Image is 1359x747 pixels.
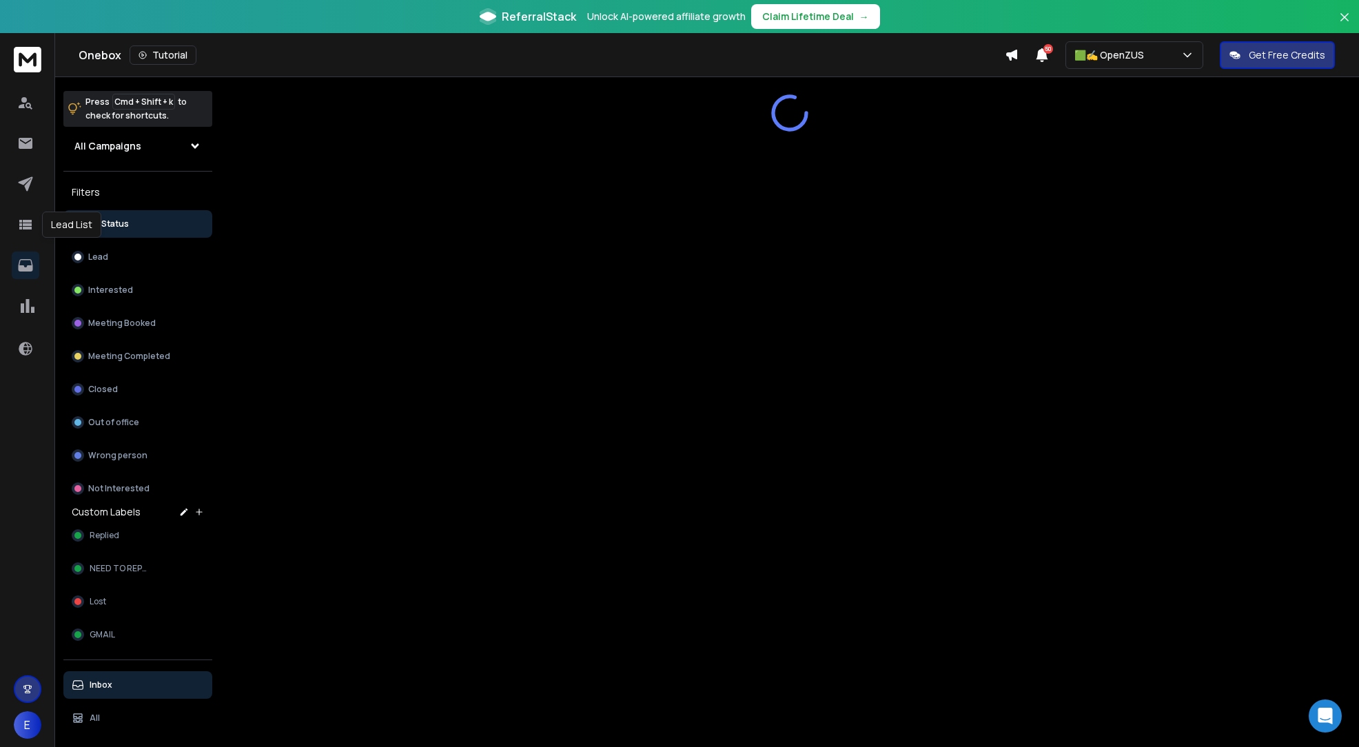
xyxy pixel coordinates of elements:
[74,139,141,153] h1: All Campaigns
[130,45,196,65] button: Tutorial
[751,4,880,29] button: Claim Lifetime Deal→
[88,417,139,428] p: Out of office
[112,94,175,110] span: Cmd + Shift + k
[63,588,212,615] button: Lost
[1043,44,1053,54] span: 50
[90,563,150,574] span: NEED TO REPLY
[90,218,129,229] p: All Status
[1336,8,1353,41] button: Close banner
[587,10,746,23] p: Unlock AI-powered affiliate growth
[502,8,576,25] span: ReferralStack
[63,276,212,304] button: Interested
[63,671,212,699] button: Inbox
[88,384,118,395] p: Closed
[88,450,147,461] p: Wrong person
[63,376,212,403] button: Closed
[88,318,156,329] p: Meeting Booked
[90,679,112,690] p: Inbox
[88,252,108,263] p: Lead
[63,522,212,549] button: Replied
[88,351,170,362] p: Meeting Completed
[63,442,212,469] button: Wrong person
[63,132,212,160] button: All Campaigns
[90,596,106,607] span: Lost
[90,713,100,724] p: All
[1309,699,1342,733] div: Open Intercom Messenger
[63,704,212,732] button: All
[63,475,212,502] button: Not Interested
[90,530,119,541] span: Replied
[42,212,101,238] div: Lead List
[63,243,212,271] button: Lead
[859,10,869,23] span: →
[85,95,187,123] p: Press to check for shortcuts.
[63,309,212,337] button: Meeting Booked
[88,285,133,296] p: Interested
[63,183,212,202] h3: Filters
[63,621,212,648] button: GMAIL
[1074,48,1149,62] p: 🟩✍️ OpenZUS
[14,711,41,739] button: E
[63,210,212,238] button: All Status
[88,483,150,494] p: Not Interested
[72,505,141,519] h3: Custom Labels
[1249,48,1325,62] p: Get Free Credits
[63,555,212,582] button: NEED TO REPLY
[1220,41,1335,69] button: Get Free Credits
[63,342,212,370] button: Meeting Completed
[79,45,1005,65] div: Onebox
[90,629,115,640] span: GMAIL
[63,409,212,436] button: Out of office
